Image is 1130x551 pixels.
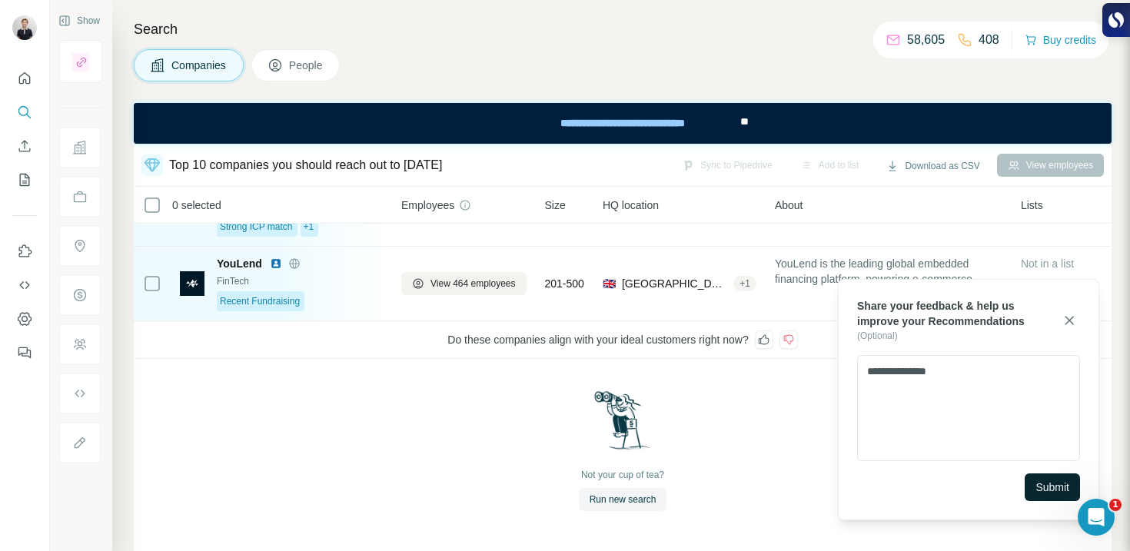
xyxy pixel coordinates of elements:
[289,58,324,73] span: People
[590,493,656,506] span: Run new search
[12,98,37,126] button: Search
[304,220,314,234] span: +1
[857,298,1034,329] div: Share your feedback & help us improve your Recommendations
[12,65,37,92] button: Quick start
[579,488,667,511] button: Run new search
[603,197,659,213] span: HQ location
[857,329,1034,343] div: ( Optional )
[12,339,37,367] button: Feedback
[430,277,516,290] span: View 464 employees
[401,197,454,213] span: Employees
[180,271,204,296] img: Logo of YouLend
[1025,29,1096,51] button: Buy credits
[12,132,37,160] button: Enrich CSV
[134,103,1112,144] iframe: Banner
[217,256,262,271] span: YouLend
[169,156,442,174] div: Top 10 companies you should reach out to [DATE]
[172,197,221,213] span: 0 selected
[907,31,945,49] p: 58,605
[134,18,1112,40] h4: Search
[603,276,616,291] span: 🇬🇧
[217,274,383,288] div: FinTech
[220,294,300,308] span: Recent Fundraising
[12,305,37,333] button: Dashboard
[545,276,584,291] span: 201-500
[1021,257,1074,270] span: Not in a list
[12,15,37,40] img: Avatar
[733,277,756,290] div: + 1
[545,197,566,213] span: Size
[220,220,293,234] span: Strong ICP match
[775,256,1002,287] span: YouLend is the leading global embedded financing platform, powering e-commerce, payments, and tec...
[401,272,527,295] button: View 464 employees
[1035,480,1069,495] span: Submit
[12,237,37,265] button: Use Surfe on LinkedIn
[12,271,37,299] button: Use Surfe API
[581,468,664,482] div: Not your cup of tea?
[876,154,990,178] button: Download as CSV
[1021,197,1043,213] span: Lists
[979,31,999,49] p: 408
[622,276,727,291] span: [GEOGRAPHIC_DATA], [GEOGRAPHIC_DATA]
[12,166,37,194] button: My lists
[1025,473,1080,501] button: Submit
[1109,499,1122,511] span: 1
[48,9,111,32] button: Show
[270,257,282,270] img: LinkedIn logo
[134,321,1112,359] div: Do these companies align with your ideal customers right now?
[171,58,228,73] span: Companies
[1078,499,1115,536] iframe: Intercom live chat
[775,197,803,213] span: About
